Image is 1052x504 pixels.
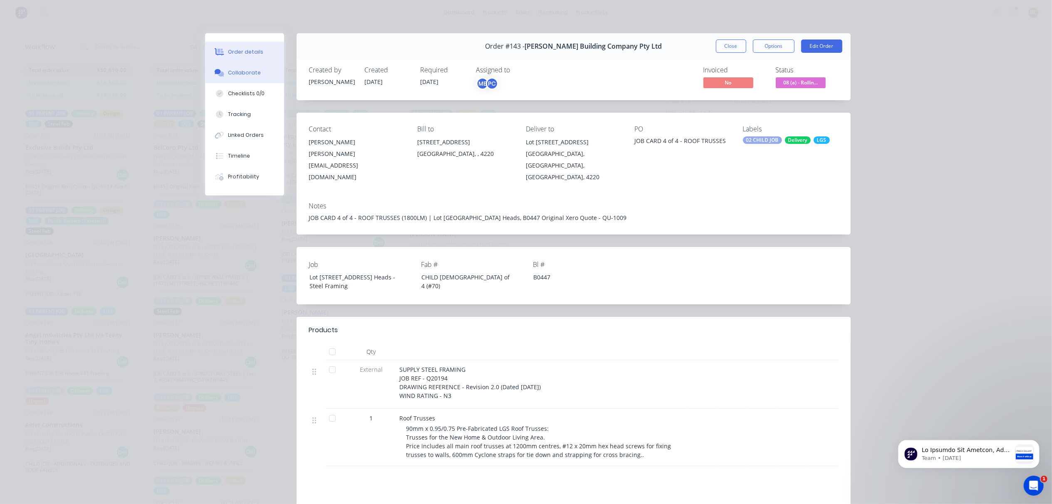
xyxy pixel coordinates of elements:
span: [PERSON_NAME] Building Company Pty Ltd [525,42,662,50]
div: 02 CHILD JOB [743,136,782,144]
button: Collaborate [205,62,284,83]
button: MEPC [476,77,498,90]
button: Checklists 0/0 [205,83,284,104]
div: Order details [228,48,263,56]
div: Assigned to [476,66,559,74]
label: Job [309,259,413,269]
div: Status [776,66,838,74]
div: Notes [309,202,838,210]
div: Lot [STREET_ADDRESS] Heads - Steel Framing [303,271,407,292]
button: 08 (a) - Rollin... [776,77,826,90]
div: [PERSON_NAME] [309,136,404,148]
span: [DATE] [421,78,439,86]
button: Close [716,40,746,53]
div: [PERSON_NAME][PERSON_NAME][EMAIL_ADDRESS][DOMAIN_NAME] [309,136,404,183]
div: Timeline [228,152,250,160]
span: 1 [370,414,373,422]
div: Required [421,66,466,74]
p: Message from Team, sent 1w ago [36,31,126,39]
button: Profitability [205,166,284,187]
div: [GEOGRAPHIC_DATA], , 4220 [417,148,512,160]
div: [GEOGRAPHIC_DATA], [GEOGRAPHIC_DATA], [GEOGRAPHIC_DATA], 4220 [526,148,621,183]
button: Options [753,40,795,53]
div: [PERSON_NAME][EMAIL_ADDRESS][DOMAIN_NAME] [309,148,404,183]
div: B0447 [527,271,631,283]
div: Profitability [228,173,259,180]
span: Roof Trusses [400,414,436,422]
button: Edit Order [801,40,842,53]
div: [STREET_ADDRESS][GEOGRAPHIC_DATA], , 4220 [417,136,512,163]
div: Created by [309,66,355,74]
div: ME [476,77,489,90]
span: External [350,365,393,374]
iframe: Intercom live chat [1024,476,1044,496]
div: Deliver to [526,125,621,133]
span: Order #143 - [485,42,525,50]
div: Contact [309,125,404,133]
div: [STREET_ADDRESS] [417,136,512,148]
div: [PERSON_NAME] [309,77,355,86]
div: Checklists 0/0 [228,90,265,97]
span: [DATE] [365,78,383,86]
div: Invoiced [703,66,766,74]
div: Created [365,66,411,74]
div: Linked Orders [228,131,264,139]
span: No [703,77,753,88]
div: Collaborate [228,69,261,77]
div: Lot [STREET_ADDRESS][GEOGRAPHIC_DATA], [GEOGRAPHIC_DATA], [GEOGRAPHIC_DATA], 4220 [526,136,621,183]
div: PO [634,125,730,133]
div: Products [309,325,338,335]
button: Linked Orders [205,125,284,146]
div: Delivery [785,136,811,144]
div: JOB CARD 4 of 4 - ROOF TRUSSES (1800LM) | Lot [GEOGRAPHIC_DATA] Heads, B0447 Original Xero Quote ... [309,213,838,222]
label: Bl # [533,259,637,269]
span: Lo Ipsumdo Sit Ametcon, Ad’el seddoe tem inci utlabore etdolor magnaaliq en admi veni quisnost ex... [36,23,126,501]
span: 08 (a) - Rollin... [776,77,826,88]
iframe: Intercom notifications message [886,423,1052,482]
span: 90mm x 0.95/0.75 Pre-Fabricated LGS Roof Trusses: Trusses for the New Home & Outdoor Living Area.... [406,425,673,459]
div: JOB CARD 4 of 4 - ROOF TRUSSES [634,136,730,148]
button: Tracking [205,104,284,125]
span: 1 [1041,476,1047,482]
button: Timeline [205,146,284,166]
div: Bill to [417,125,512,133]
span: SUPPLY STEEL FRAMING JOB REF - Q20194 DRAWING REFERENCE - Revision 2.0 (Dated [DATE]) WIND RATING... [400,366,541,400]
button: Order details [205,42,284,62]
div: CHILD [DEMOGRAPHIC_DATA] of 4 (#70) [415,271,519,292]
div: LGS [814,136,830,144]
div: Tracking [228,111,251,118]
label: Fab # [421,259,525,269]
div: Qty [347,343,396,360]
div: PC [486,77,498,90]
div: Lot [STREET_ADDRESS] [526,136,621,148]
div: Labels [743,125,838,133]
